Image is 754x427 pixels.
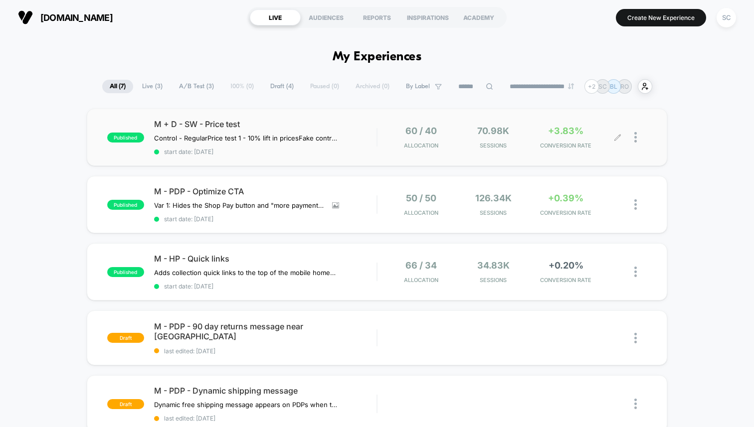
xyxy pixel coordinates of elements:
p: SC [598,83,607,90]
div: INSPIRATIONS [402,9,453,25]
img: close [634,267,637,277]
button: [DOMAIN_NAME] [15,9,116,25]
p: BL [610,83,617,90]
div: AUDIENCES [301,9,352,25]
span: Sessions [460,142,527,149]
span: Draft ( 4 ) [263,80,301,93]
span: M - PDP - Dynamic shipping message [154,386,377,396]
span: last edited: [DATE] [154,347,377,355]
span: Allocation [404,277,438,284]
span: All ( 7 ) [102,80,133,93]
span: A/B Test ( 3 ) [172,80,221,93]
span: Adds collection quick links to the top of the mobile homepage [154,269,339,277]
span: draft [107,333,144,343]
span: +0.39% [548,193,583,203]
span: M - PDP - 90 day returns message near [GEOGRAPHIC_DATA] [154,321,377,341]
div: + 2 [584,79,599,94]
span: published [107,267,144,277]
span: [DOMAIN_NAME] [40,12,113,23]
div: ACADEMY [453,9,504,25]
span: Control - RegularPrice test 1 - 10% lift in pricesFake control - Removes upsells in CartPrice tes... [154,134,339,142]
span: draft [107,399,144,409]
span: start date: [DATE] [154,148,377,155]
span: Allocation [404,142,438,149]
h1: My Experiences [333,50,422,64]
div: LIVE [250,9,301,25]
p: RO [620,83,629,90]
img: close [634,333,637,343]
span: 60 / 40 [405,126,437,136]
span: 34.83k [477,260,510,271]
span: +3.83% [548,126,583,136]
span: Sessions [460,209,527,216]
img: Visually logo [18,10,33,25]
button: Create New Experience [616,9,706,26]
span: Allocation [404,209,438,216]
img: end [568,83,574,89]
span: published [107,200,144,210]
span: M + D - SW - Price test [154,119,377,129]
span: start date: [DATE] [154,215,377,223]
span: start date: [DATE] [154,283,377,290]
span: 70.98k [477,126,509,136]
span: Var 1: Hides the Shop Pay button and "more payment options" link on PDPsVar 2: Change the CTA col... [154,201,325,209]
span: Sessions [460,277,527,284]
img: close [634,199,637,210]
div: REPORTS [352,9,402,25]
span: CONVERSION RATE [532,277,599,284]
span: Dynamic free shipping message appears on PDPs when the cart is $50+ [154,401,339,409]
span: 66 / 34 [405,260,437,271]
img: close [634,132,637,142]
img: close [634,399,637,409]
button: SC [714,7,739,28]
span: M - HP - Quick links [154,254,377,264]
span: 126.34k [475,193,512,203]
span: M - PDP - Optimize CTA [154,186,377,196]
span: +0.20% [549,260,583,271]
span: CONVERSION RATE [532,142,599,149]
span: 50 / 50 [406,193,436,203]
span: By Label [406,83,430,90]
span: CONVERSION RATE [532,209,599,216]
span: Live ( 3 ) [135,80,170,93]
div: SC [717,8,736,27]
span: published [107,133,144,142]
span: last edited: [DATE] [154,415,377,422]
